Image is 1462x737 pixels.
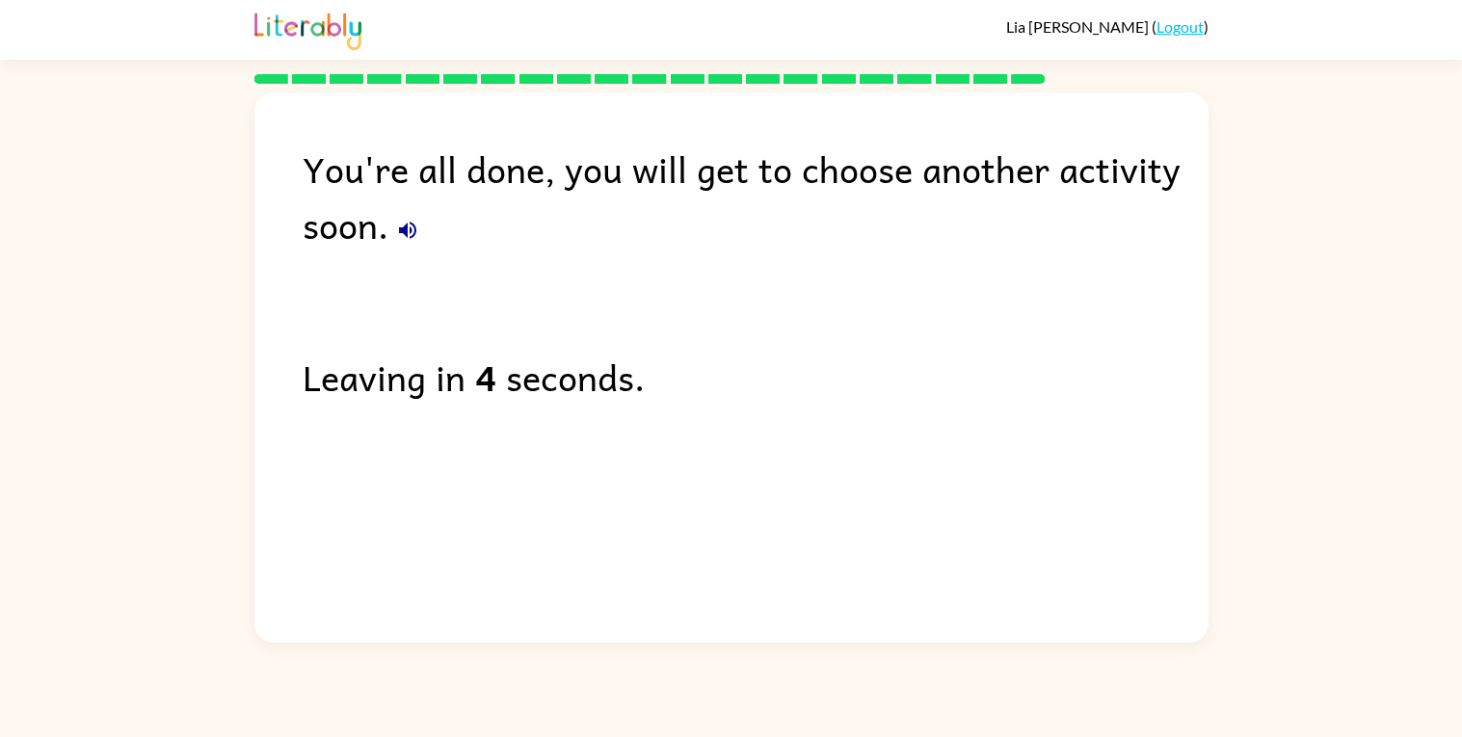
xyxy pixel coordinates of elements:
div: You're all done, you will get to choose another activity soon. [303,141,1209,252]
div: Leaving in seconds. [303,349,1209,405]
div: ( ) [1006,17,1209,36]
img: Literably [254,8,361,50]
span: Lia [PERSON_NAME] [1006,17,1152,36]
b: 4 [475,349,496,405]
a: Logout [1156,17,1204,36]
